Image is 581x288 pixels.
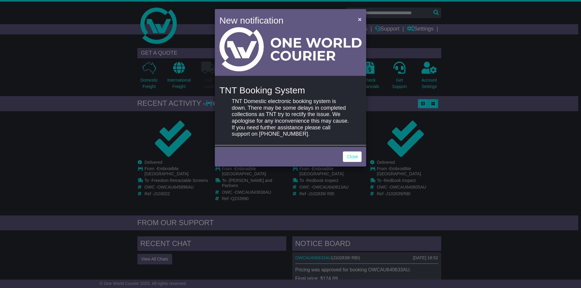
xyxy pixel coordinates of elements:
[232,98,349,138] p: TNT Domestic electronic booking system is down. There may be some delays in completed collections...
[219,85,362,95] h4: TNT Booking System
[219,14,349,27] h4: New notification
[358,16,362,23] span: ×
[343,151,362,162] a: Close
[219,27,362,71] img: Light
[355,13,365,25] button: Close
